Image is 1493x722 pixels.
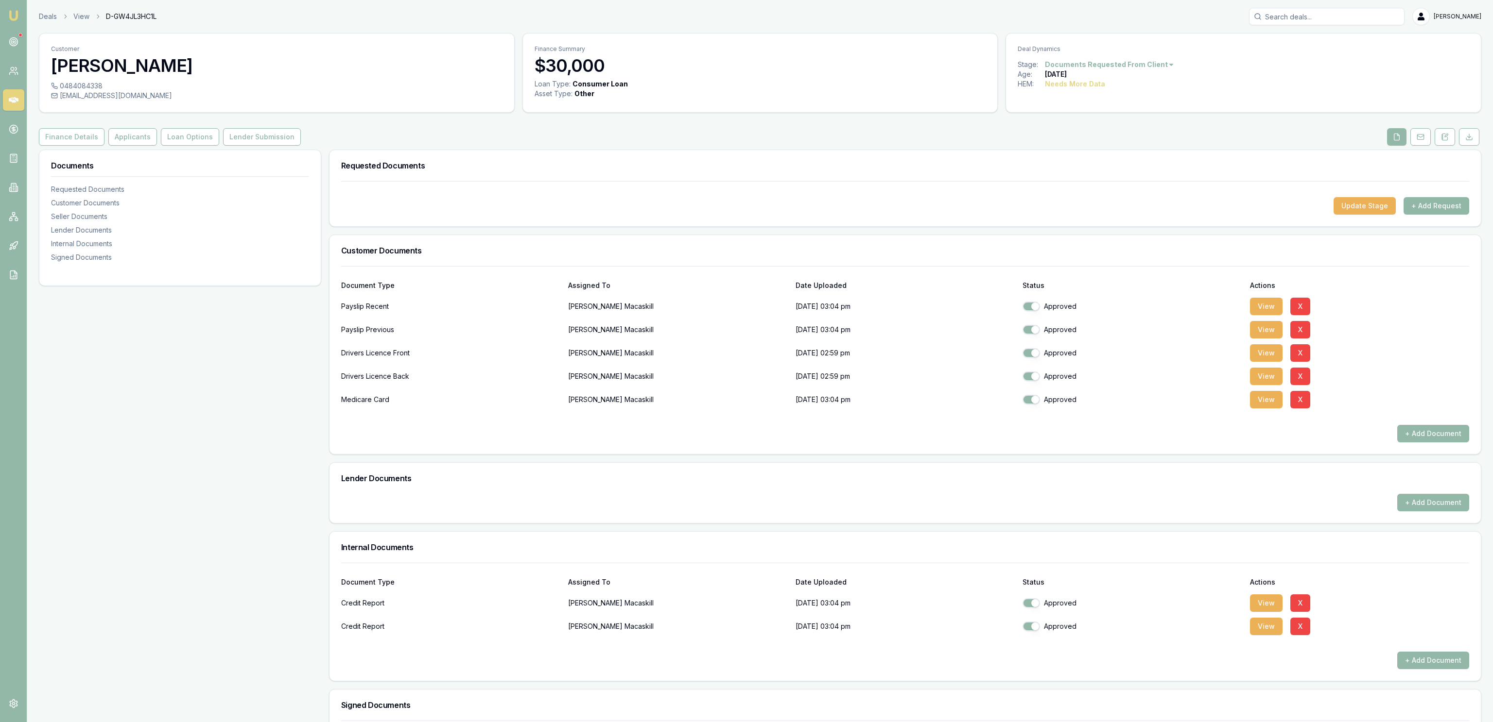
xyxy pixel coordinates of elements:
a: Lender Submission [221,128,303,146]
a: Finance Details [39,128,106,146]
button: X [1290,391,1310,408]
a: Loan Options [159,128,221,146]
div: [EMAIL_ADDRESS][DOMAIN_NAME] [51,91,503,101]
h3: Lender Documents [341,474,1469,482]
div: Status [1023,579,1242,586]
a: View [73,12,89,21]
div: Approved [1023,325,1242,335]
div: Internal Documents [51,239,309,249]
button: Applicants [108,128,157,146]
div: Approved [1023,348,1242,358]
p: [PERSON_NAME] Macaskill [568,593,787,613]
div: Credit Report [341,593,560,613]
p: [PERSON_NAME] Macaskill [568,343,787,363]
div: Credit Report [341,617,560,636]
div: Document Type [341,579,560,586]
p: [PERSON_NAME] Macaskill [568,617,787,636]
p: [DATE] 02:59 pm [796,343,1015,363]
p: [DATE] 03:04 pm [796,320,1015,339]
button: Update Stage [1334,197,1396,215]
button: X [1290,594,1310,612]
div: Drivers Licence Back [341,367,560,386]
div: Actions [1250,282,1469,289]
div: Stage: [1018,60,1045,69]
div: Approved [1023,371,1242,381]
button: + Add Document [1397,425,1469,442]
h3: Internal Documents [341,543,1469,551]
span: [PERSON_NAME] [1434,13,1481,20]
div: Signed Documents [51,252,309,262]
button: + Add Request [1404,197,1469,215]
p: [PERSON_NAME] Macaskill [568,390,787,409]
div: Customer Documents [51,198,309,208]
button: View [1250,391,1283,408]
h3: Documents [51,162,309,169]
p: [DATE] 03:04 pm [796,617,1015,636]
div: HEM: [1018,79,1045,89]
button: Finance Details [39,128,104,146]
p: [DATE] 03:04 pm [796,593,1015,613]
p: Finance Summary [535,45,986,53]
button: X [1290,321,1310,338]
div: Lender Documents [51,225,309,235]
div: Consumer Loan [573,79,628,89]
button: Documents Requested From Client [1045,60,1175,69]
div: Medicare Card [341,390,560,409]
button: X [1290,618,1310,635]
p: [DATE] 03:04 pm [796,390,1015,409]
a: Deals [39,12,57,21]
a: Applicants [106,128,159,146]
button: + Add Document [1397,652,1469,669]
button: View [1250,594,1283,612]
p: [PERSON_NAME] Macaskill [568,320,787,339]
div: Requested Documents [51,185,309,194]
button: X [1290,368,1310,385]
button: View [1250,618,1283,635]
div: Date Uploaded [796,282,1015,289]
button: + Add Document [1397,494,1469,511]
div: Seller Documents [51,212,309,221]
h3: Signed Documents [341,701,1469,709]
p: [PERSON_NAME] Macaskill [568,297,787,316]
div: 0484084338 [51,81,503,91]
div: Payslip Previous [341,320,560,339]
div: Drivers Licence Front [341,343,560,363]
h3: Customer Documents [341,247,1469,254]
div: Payslip Recent [341,297,560,316]
p: [DATE] 03:04 pm [796,297,1015,316]
button: X [1290,344,1310,362]
button: View [1250,344,1283,362]
span: D-GW4JL3HC1L [106,12,156,21]
div: Approved [1023,621,1242,631]
div: Other [574,89,594,99]
div: Status [1023,282,1242,289]
div: Asset Type : [535,89,573,99]
input: Search deals [1249,8,1405,25]
p: Customer [51,45,503,53]
div: Approved [1023,598,1242,608]
p: [DATE] 02:59 pm [796,367,1015,386]
div: Approved [1023,302,1242,311]
button: Lender Submission [223,128,301,146]
button: View [1250,368,1283,385]
div: [DATE] [1045,69,1067,79]
button: Loan Options [161,128,219,146]
div: Approved [1023,395,1242,404]
div: Actions [1250,579,1469,586]
div: Needs More Data [1045,79,1105,89]
button: View [1250,298,1283,315]
div: Assigned To [568,579,787,586]
h3: $30,000 [535,56,986,75]
div: Loan Type: [535,79,571,89]
p: [PERSON_NAME] Macaskill [568,367,787,386]
div: Document Type [341,282,560,289]
button: X [1290,298,1310,315]
div: Age: [1018,69,1045,79]
div: Assigned To [568,282,787,289]
p: Deal Dynamics [1018,45,1469,53]
div: Date Uploaded [796,579,1015,586]
img: emu-icon-u.png [8,10,19,21]
h3: Requested Documents [341,162,1469,169]
button: View [1250,321,1283,338]
h3: [PERSON_NAME] [51,56,503,75]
